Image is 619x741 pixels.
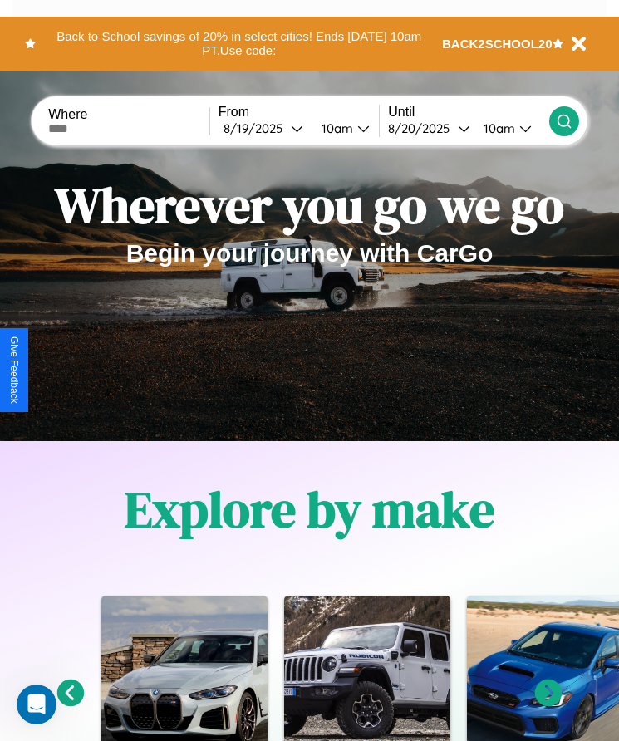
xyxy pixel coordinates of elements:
[308,120,380,137] button: 10am
[219,120,308,137] button: 8/19/2025
[224,120,291,136] div: 8 / 19 / 2025
[17,685,56,724] iframe: Intercom live chat
[388,120,458,136] div: 8 / 20 / 2025
[388,105,549,120] label: Until
[8,336,20,404] div: Give Feedback
[125,475,494,543] h1: Explore by make
[219,105,380,120] label: From
[313,120,357,136] div: 10am
[475,120,519,136] div: 10am
[36,25,442,62] button: Back to School savings of 20% in select cities! Ends [DATE] 10am PT.Use code:
[48,107,209,122] label: Where
[470,120,549,137] button: 10am
[442,37,553,51] b: BACK2SCHOOL20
